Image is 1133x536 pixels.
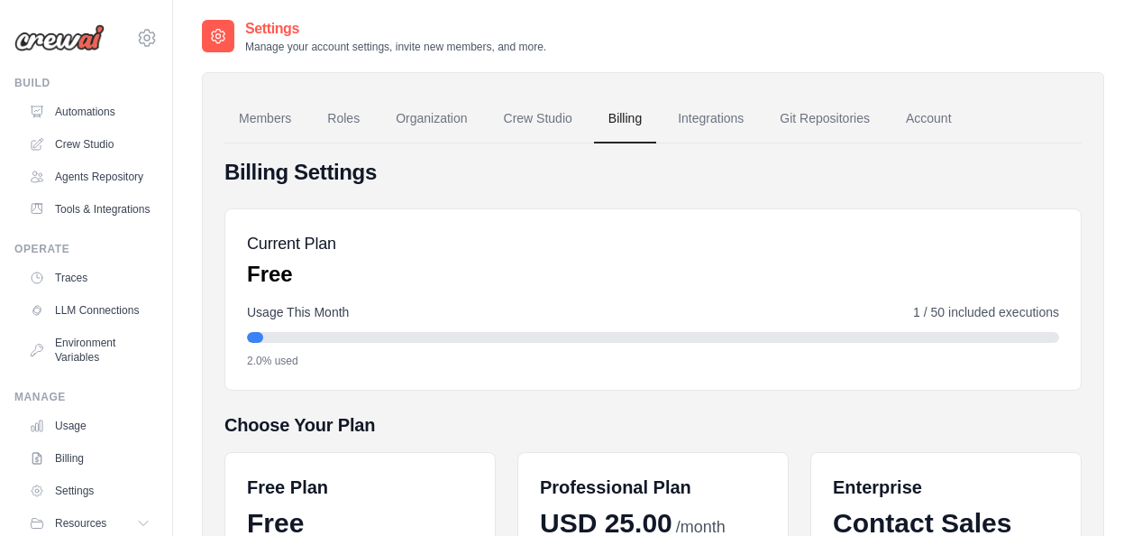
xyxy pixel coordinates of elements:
[22,328,158,372] a: Environment Variables
[22,263,158,292] a: Traces
[540,475,691,500] h6: Professional Plan
[22,444,158,473] a: Billing
[247,354,298,368] span: 2.0% used
[55,516,106,531] span: Resources
[14,390,158,404] div: Manage
[245,40,546,54] p: Manage your account settings, invite new members, and more.
[891,95,966,143] a: Account
[247,231,336,256] h5: Current Plan
[22,195,158,224] a: Tools & Integrations
[22,476,158,505] a: Settings
[14,242,158,256] div: Operate
[224,158,1082,187] h4: Billing Settings
[14,24,105,51] img: Logo
[313,95,374,143] a: Roles
[245,18,546,40] h2: Settings
[247,475,328,500] h6: Free Plan
[247,303,349,321] span: Usage This Month
[22,130,158,159] a: Crew Studio
[765,95,884,143] a: Git Repositories
[22,411,158,440] a: Usage
[913,303,1059,321] span: 1 / 50 included executions
[247,260,336,289] p: Free
[381,95,481,143] a: Organization
[489,95,587,143] a: Crew Studio
[833,475,1059,500] h6: Enterprise
[594,95,656,143] a: Billing
[22,296,158,325] a: LLM Connections
[224,95,306,143] a: Members
[663,95,758,143] a: Integrations
[22,162,158,191] a: Agents Repository
[22,97,158,126] a: Automations
[224,412,1082,438] h5: Choose Your Plan
[14,76,158,90] div: Build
